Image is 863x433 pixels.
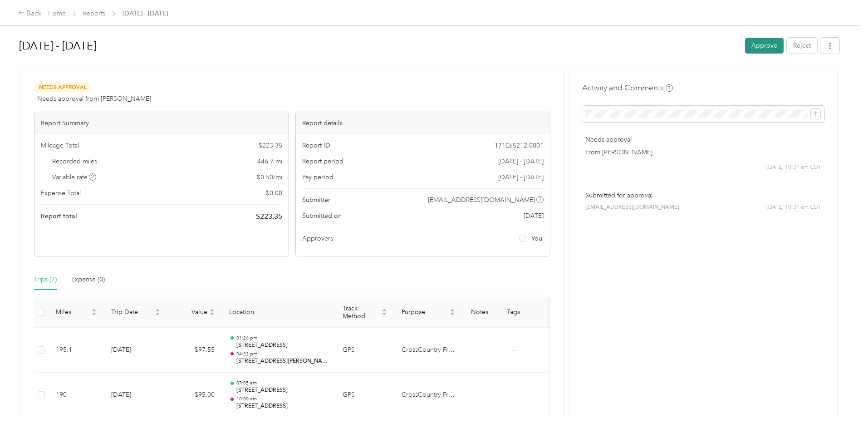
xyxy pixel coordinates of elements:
th: Location [222,297,335,328]
span: [DATE] - [DATE] [123,9,168,18]
span: caret-up [209,307,215,313]
p: 04:33 pm [236,351,328,357]
p: Needs approval [585,135,821,144]
div: Report Summary [34,112,289,134]
p: [STREET_ADDRESS][PERSON_NAME] [236,357,328,365]
button: Approve [745,38,784,54]
p: [STREET_ADDRESS] [236,386,328,394]
td: CrossCountry Freight Solutions [394,328,462,373]
p: [STREET_ADDRESS] [236,402,328,410]
a: Home [48,10,66,17]
th: Purpose [394,297,462,328]
span: 446.7 mi [257,157,282,166]
th: Tags [496,297,530,328]
span: You [531,234,542,243]
span: [DATE] - [DATE] [498,157,544,166]
span: Needs Approval [34,82,91,93]
div: Expense (0) [71,275,105,285]
span: Mileage Total [41,141,79,150]
span: Approvers [302,234,333,243]
h4: Activity and Comments [582,82,673,93]
p: 07:05 am [236,380,328,386]
p: [STREET_ADDRESS] [236,341,328,349]
a: Reports [83,10,105,17]
span: [DATE] [524,211,544,221]
p: 01:26 pm [236,335,328,341]
span: Purpose [402,308,448,316]
span: [DATE] 10:31 am CDT [766,163,821,172]
span: [DATE] 10:31 am CDT [766,203,821,212]
span: Expense Total [41,188,81,198]
th: Track Method [335,297,394,328]
span: caret-up [155,307,160,313]
h1: Sep 1 - 30, 2025 [19,35,739,57]
span: Report total [41,212,77,221]
div: Trips (7) [34,275,57,285]
div: Report details [296,112,550,134]
span: Track Method [343,305,380,320]
td: 190 [49,373,104,418]
span: caret-down [209,311,215,317]
div: Back [18,8,42,19]
td: $95.00 [167,373,222,418]
span: $ 223.35 [256,211,282,222]
td: CrossCountry Freight Solutions [394,373,462,418]
td: [DATE] [104,328,167,373]
span: - [513,391,515,399]
td: 195.1 [49,328,104,373]
span: Trip Date [111,308,153,316]
span: Submitted on [302,211,342,221]
td: GPS [335,328,394,373]
span: [EMAIL_ADDRESS][DOMAIN_NAME] [428,195,535,205]
th: Trip Date [104,297,167,328]
span: Pay period [302,172,333,182]
td: GPS [335,373,394,418]
p: Submitted for approval [585,191,821,200]
td: $97.55 [167,328,222,373]
span: 171E65212-0001 [495,141,544,150]
span: Report ID [302,141,330,150]
span: [EMAIL_ADDRESS][DOMAIN_NAME] [585,203,679,212]
span: caret-up [382,307,387,313]
span: Needs approval from [PERSON_NAME] [37,94,151,103]
span: - [513,346,515,354]
span: caret-down [91,311,97,317]
span: Recorded miles [52,157,97,166]
span: Submitter [302,195,330,205]
span: Go to pay period [498,172,544,182]
span: caret-down [450,311,455,317]
span: Miles [56,308,89,316]
p: From [PERSON_NAME] [585,148,821,157]
span: Report period [302,157,343,166]
iframe: Everlance-gr Chat Button Frame [812,382,863,433]
span: Variable rate [52,172,97,182]
span: Value [175,308,207,316]
span: $ 0.50 / mi [257,172,282,182]
th: Notes [462,297,496,328]
span: caret-up [450,307,455,313]
p: 10:00 am [236,396,328,402]
span: $ 223.35 [259,141,282,150]
th: Value [167,297,222,328]
td: [DATE] [104,373,167,418]
span: $ 0.00 [266,188,282,198]
span: caret-up [91,307,97,313]
span: caret-down [382,311,387,317]
th: Miles [49,297,104,328]
span: caret-down [155,311,160,317]
button: Reject [787,38,817,54]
